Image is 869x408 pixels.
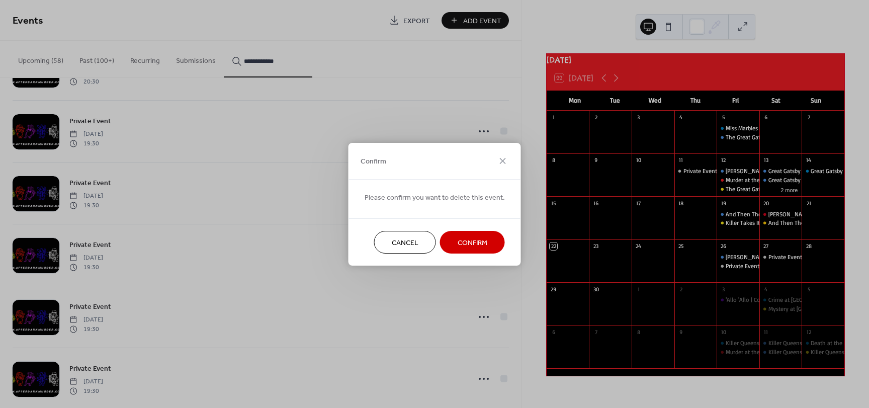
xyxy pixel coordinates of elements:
[458,237,487,248] span: Confirm
[361,156,386,167] span: Confirm
[440,231,505,254] button: Confirm
[392,237,418,248] span: Cancel
[374,231,436,254] button: Cancel
[365,192,505,203] span: Please confirm you want to delete this event.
